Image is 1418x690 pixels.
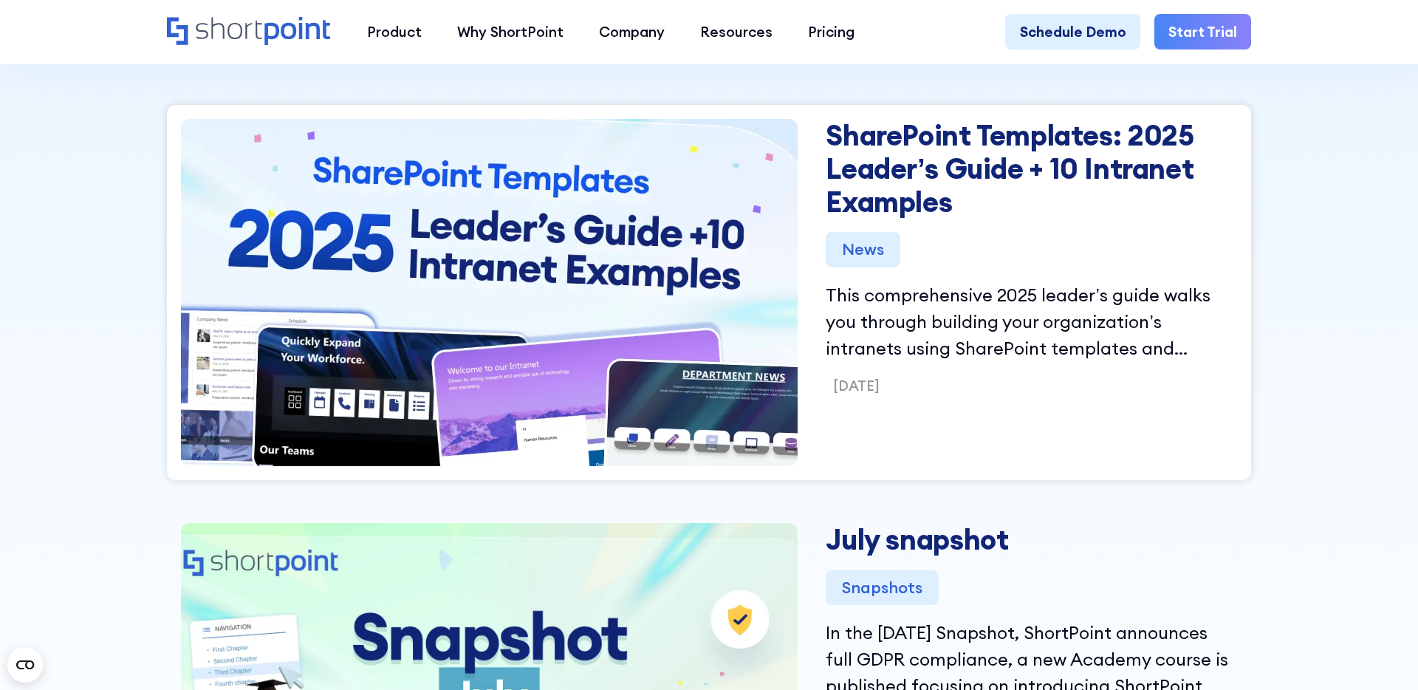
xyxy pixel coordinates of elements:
a: Pricing [790,14,872,49]
button: Open CMP widget [7,647,43,683]
a: Company [581,14,682,49]
a: Product [349,14,439,49]
div: Why ShortPoint [457,21,564,43]
div: Snapshots [826,570,938,606]
p: This comprehensive 2025 leader’s guide walks you through building your organization’s intranets u... [826,281,1237,361]
a: Resources [682,14,790,49]
a: July snapshot [826,522,1008,557]
a: Schedule Demo [1005,14,1140,49]
div: News [826,232,900,267]
a: SharePoint Templates: 2025 Leader’s Guide + 10 Intranet Examples [826,119,1237,218]
a: Start Trial [1154,14,1251,49]
a: Why ShortPoint [439,14,581,49]
div: Pricing [808,21,854,43]
div: Product [367,21,422,43]
a: Home [167,17,332,48]
iframe: Chat Widget [1152,519,1418,690]
p: [DATE] [833,375,880,397]
div: Resources [700,21,773,43]
div: Company [599,21,665,43]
